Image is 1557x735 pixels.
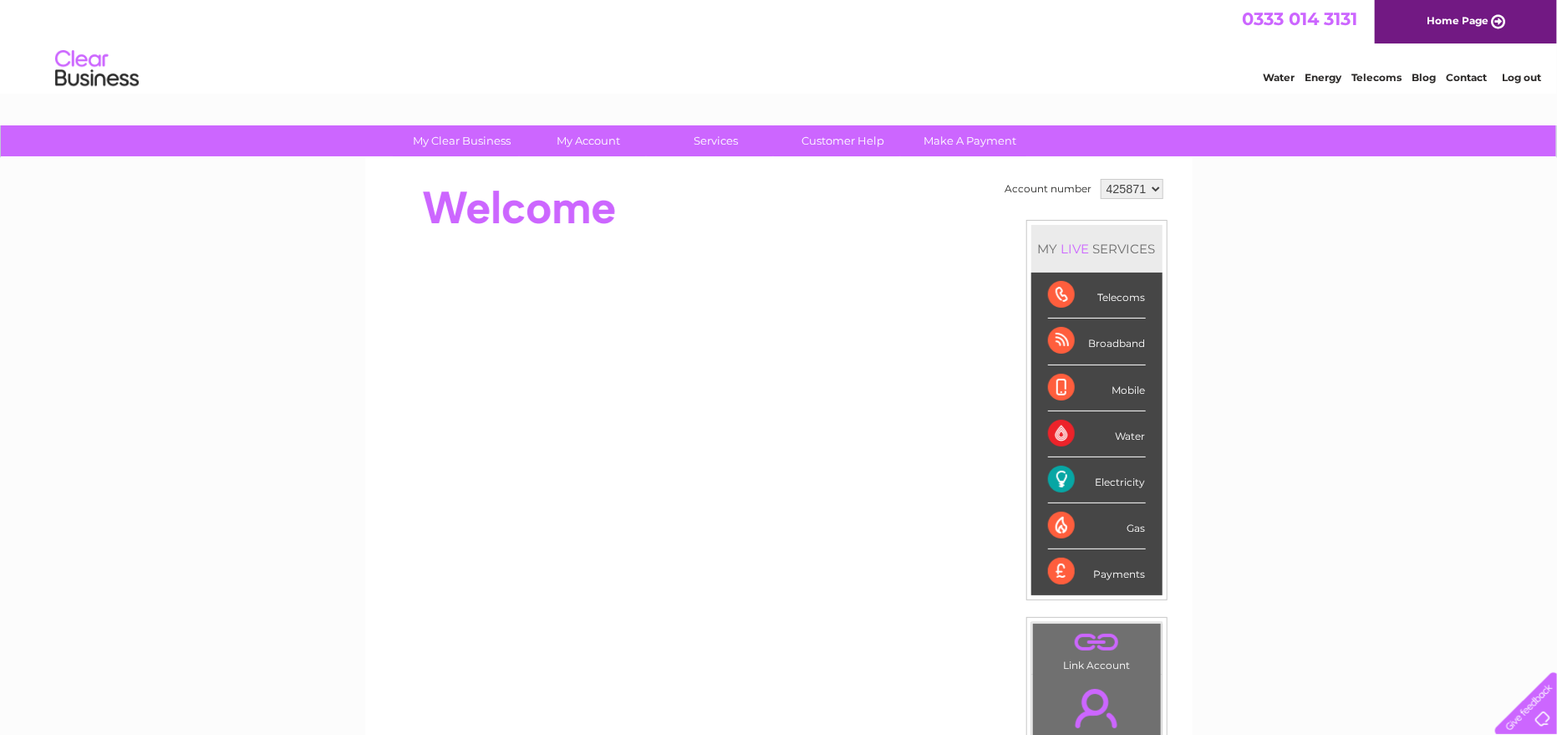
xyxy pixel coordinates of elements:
a: Telecoms [1351,71,1402,84]
a: 0333 014 3131 [1242,8,1357,29]
td: Link Account [1032,623,1162,676]
a: Make A Payment [901,125,1039,156]
td: Account number [1001,175,1097,203]
a: Services [647,125,785,156]
a: Contact [1446,71,1487,84]
div: Mobile [1048,365,1146,411]
a: Blog [1412,71,1436,84]
div: Gas [1048,503,1146,549]
a: Water [1263,71,1295,84]
div: Telecoms [1048,273,1146,319]
div: Broadband [1048,319,1146,365]
a: . [1037,628,1157,657]
div: Clear Business is a trading name of Verastar Limited (registered in [GEOGRAPHIC_DATA] No. 3667643... [384,9,1174,81]
div: MY SERVICES [1031,225,1163,273]
div: LIVE [1058,241,1093,257]
img: logo.png [54,43,140,94]
div: Water [1048,411,1146,457]
a: My Account [520,125,658,156]
a: My Clear Business [393,125,531,156]
a: Customer Help [774,125,912,156]
div: Payments [1048,549,1146,595]
div: Electricity [1048,457,1146,503]
a: Energy [1305,71,1341,84]
a: Log out [1502,71,1541,84]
